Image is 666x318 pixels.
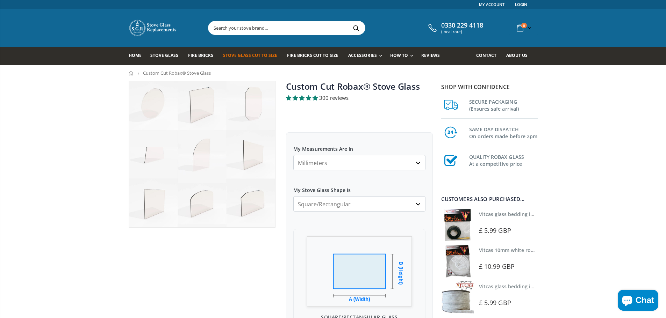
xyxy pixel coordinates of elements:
[223,52,277,58] span: Stove Glass Cut To Size
[293,140,425,152] label: My Measurements Are In
[476,52,496,58] span: Contact
[441,197,538,202] div: Customers also purchased...
[427,22,483,34] a: 0330 229 4118 (local rate)
[129,71,134,75] a: Home
[319,94,349,101] span: 300 reviews
[129,19,178,37] img: Stove Glass Replacement
[208,21,443,35] input: Search your stove brand...
[287,47,344,65] a: Fire Bricks Cut To Size
[479,298,511,307] span: £ 5.99 GBP
[286,94,319,101] span: 4.94 stars
[479,226,511,235] span: £ 5.99 GBP
[390,47,417,65] a: How To
[286,80,420,92] a: Custom Cut Robax® Stove Glass
[441,83,538,91] p: Shop with confidence
[469,125,538,140] h3: SAME DAY DISPATCH On orders made before 2pm
[479,283,628,290] a: Vitcas glass bedding in tape - 2mm x 15mm x 2 meters (White)
[441,209,474,241] img: Vitcas stove glass bedding in tape
[616,290,660,312] inbox-online-store-chat: Shopify online store chat
[441,281,474,313] img: Vitcas stove glass bedding in tape
[441,22,483,29] span: 0330 229 4118
[514,21,533,35] a: 0
[476,47,502,65] a: Contact
[390,52,408,58] span: How To
[287,52,338,58] span: Fire Bricks Cut To Size
[293,181,425,193] label: My Stove Glass Shape Is
[348,47,385,65] a: Accessories
[506,52,528,58] span: About us
[421,47,445,65] a: Reviews
[129,52,142,58] span: Home
[479,262,515,271] span: £ 10.99 GBP
[129,47,147,65] a: Home
[223,47,282,65] a: Stove Glass Cut To Size
[188,52,213,58] span: Fire Bricks
[469,97,538,112] h3: SECURE PACKAGING (Ensures safe arrival)
[521,23,527,28] span: 0
[348,52,377,58] span: Accessories
[188,47,219,65] a: Fire Bricks
[479,211,609,217] a: Vitcas glass bedding in tape - 2mm x 10mm x 2 meters
[307,236,412,306] img: Square/Rectangular Glass
[129,81,275,227] img: stove_glass_made_to_measure_800x_crop_center.jpg
[150,52,178,58] span: Stove Glass
[441,29,483,34] span: (local rate)
[479,247,616,253] a: Vitcas 10mm white rope kit - includes rope seal and glue!
[150,47,184,65] a: Stove Glass
[469,152,538,168] h3: QUALITY ROBAX GLASS At a competitive price
[506,47,533,65] a: About us
[441,245,474,277] img: Vitcas white rope, glue and gloves kit 10mm
[349,21,364,35] button: Search
[143,70,211,76] span: Custom Cut Robax® Stove Glass
[421,52,440,58] span: Reviews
